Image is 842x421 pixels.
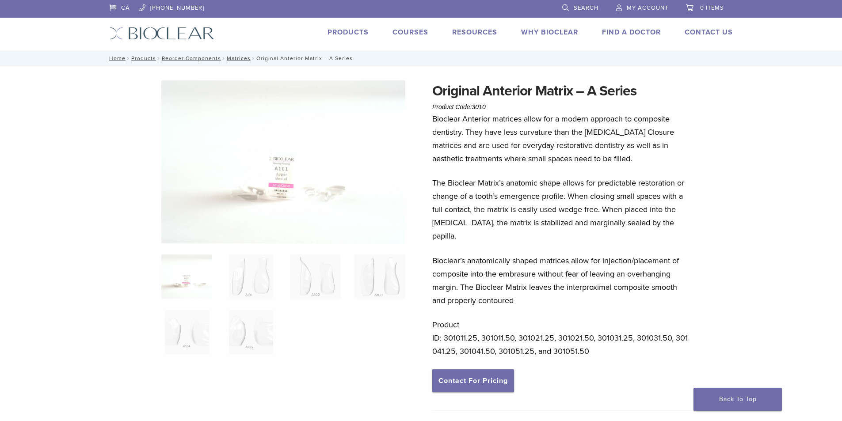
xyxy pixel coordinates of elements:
a: Contact For Pricing [432,369,514,392]
a: Contact Us [685,28,733,37]
p: The Bioclear Matrix’s anatomic shape allows for predictable restoration or change of a tooth’s em... [432,176,692,243]
span: 0 items [700,4,724,11]
a: Find A Doctor [602,28,661,37]
img: Original Anterior Matrix - A Series - Image 4 [354,254,405,299]
a: Why Bioclear [521,28,578,37]
img: Original Anterior Matrix - A Series - Image 2 [229,254,273,299]
h1: Original Anterior Matrix – A Series [432,80,692,102]
a: Back To Top [693,388,782,411]
a: Matrices [227,55,251,61]
p: Bioclear Anterior matrices allow for a modern approach to composite dentistry. They have less cur... [432,112,692,165]
a: Resources [452,28,497,37]
span: / [126,56,131,61]
span: Search [574,4,598,11]
a: Products [328,28,369,37]
img: Bioclear [110,27,214,40]
p: Bioclear’s anatomically shaped matrices allow for injection/placement of composite into the embra... [432,254,692,307]
img: Anterior-Original-A-Series-Matrices-324x324.jpg [161,254,212,299]
img: Original Anterior Matrix - A Series - Image 3 [290,254,341,299]
span: / [251,56,256,61]
span: / [156,56,162,61]
a: Products [131,55,156,61]
p: Product ID: 301011.25, 301011.50, 301021.25, 301021.50, 301031.25, 301031.50, 301041.25, 301041.5... [432,318,692,358]
span: Product Code: [432,103,486,110]
span: My Account [627,4,668,11]
nav: Original Anterior Matrix – A Series [103,50,739,66]
img: Anterior Original A Series Matrices [161,80,405,243]
a: Reorder Components [162,55,221,61]
span: 3010 [472,103,486,110]
a: Home [107,55,126,61]
span: / [221,56,227,61]
img: Original Anterior Matrix - A Series - Image 6 [229,310,273,354]
img: Original Anterior Matrix - A Series - Image 5 [165,310,209,354]
a: Courses [392,28,428,37]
